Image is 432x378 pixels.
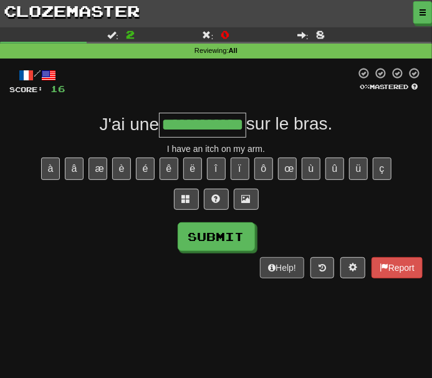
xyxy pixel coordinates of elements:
button: è [112,158,131,180]
button: Switch sentence to multiple choice alt+p [174,189,199,210]
button: æ [89,158,107,180]
span: : [203,31,214,39]
span: 0 [221,28,229,40]
button: Help! [260,257,304,278]
span: J'ai une [99,114,159,133]
span: sur le bras. [246,114,333,133]
button: û [325,158,344,180]
strong: All [229,47,238,54]
div: / [9,67,65,83]
button: ë [183,158,202,180]
button: ù [302,158,320,180]
button: î [207,158,226,180]
span: 0 % [360,83,370,90]
button: ç [373,158,391,180]
button: é [136,158,155,180]
span: : [107,31,118,39]
span: 2 [126,28,135,40]
button: Single letter hint - you only get 1 per sentence and score half the points! alt+h [204,189,229,210]
span: : [297,31,309,39]
button: ô [254,158,273,180]
button: ü [349,158,368,180]
button: Round history (alt+y) [310,257,334,278]
button: ï [231,158,249,180]
button: Report [372,257,423,278]
button: à [41,158,60,180]
button: â [65,158,84,180]
button: ê [160,158,178,180]
button: Submit [178,222,255,251]
span: 16 [50,83,65,94]
div: I have an itch on my arm. [9,143,423,155]
span: Score: [9,85,43,93]
button: Show image (alt+x) [234,189,259,210]
button: œ [278,158,297,180]
span: 8 [316,28,325,40]
div: Mastered [355,82,423,91]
